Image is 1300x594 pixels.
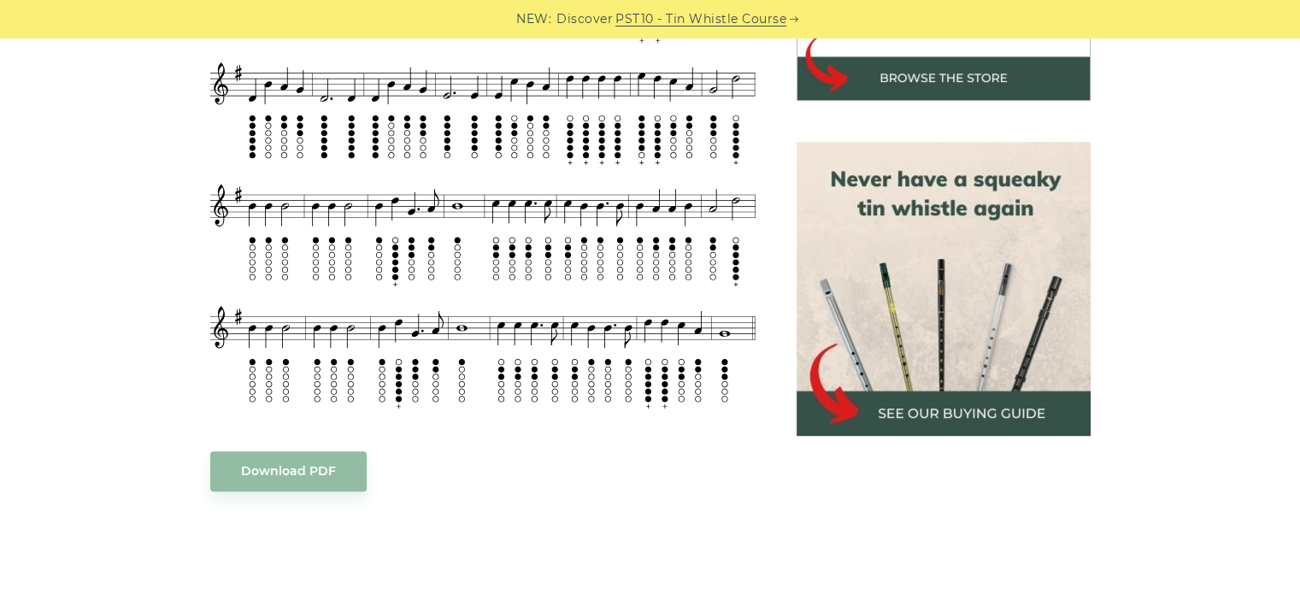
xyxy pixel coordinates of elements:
a: PST10 - Tin Whistle Course [615,9,786,29]
img: tin whistle buying guide [797,142,1091,436]
span: NEW: [516,9,551,29]
span: Discover [556,9,613,29]
a: Download PDF [210,451,367,491]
